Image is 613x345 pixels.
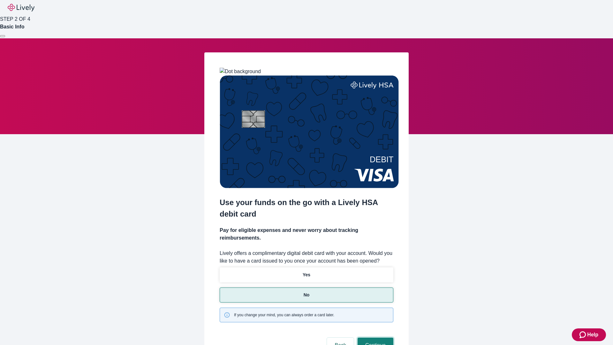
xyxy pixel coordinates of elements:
button: No [220,287,393,303]
img: Dot background [220,68,261,75]
button: Zendesk support iconHelp [572,328,606,341]
p: Yes [303,272,310,278]
span: If you change your mind, you can always order a card later. [234,312,334,318]
img: Debit card [220,75,399,188]
img: Lively [8,4,34,11]
svg: Zendesk support icon [579,331,587,339]
h2: Use your funds on the go with a Lively HSA debit card [220,197,393,220]
h4: Pay for eligible expenses and never worry about tracking reimbursements. [220,226,393,242]
label: Lively offers a complimentary digital debit card with your account. Would you like to have a card... [220,249,393,265]
span: Help [587,331,598,339]
p: No [304,292,310,298]
button: Yes [220,267,393,282]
